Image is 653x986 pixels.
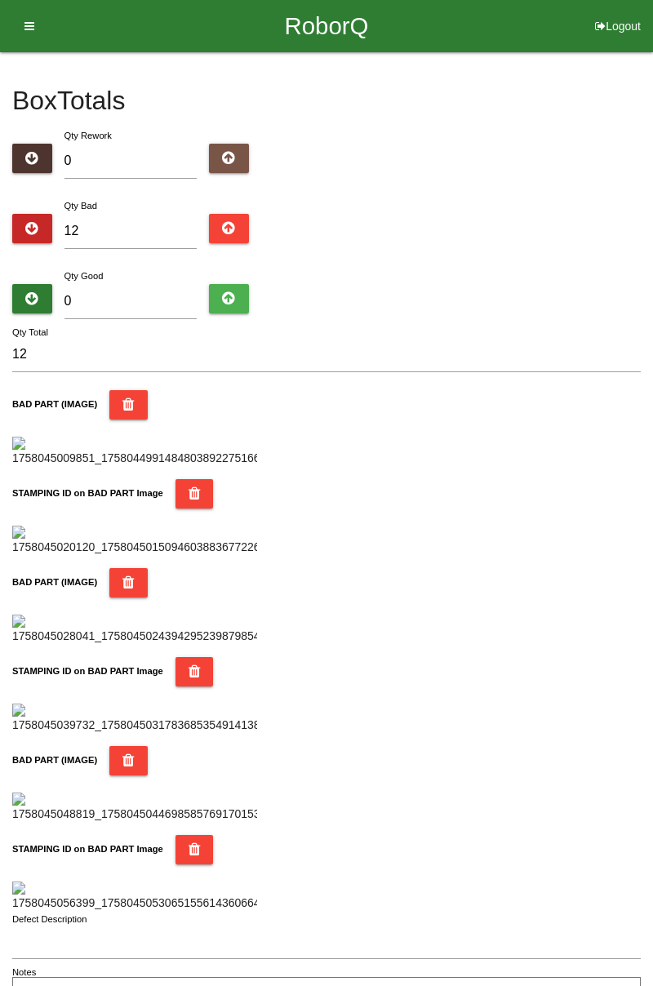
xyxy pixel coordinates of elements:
[109,746,148,775] button: BAD PART (IMAGE)
[64,271,104,281] label: Qty Good
[175,657,214,686] button: STAMPING ID on BAD PART Image
[109,390,148,420] button: BAD PART (IMAGE)
[12,615,257,645] img: 1758045028041_17580450243942952398798548362721.jpg
[12,326,48,340] label: Qty Total
[12,966,36,979] label: Notes
[12,437,257,467] img: 1758045009851_17580449914848038922751666419631.jpg
[12,913,87,926] label: Defect Description
[109,568,148,597] button: BAD PART (IMAGE)
[12,844,163,854] b: STAMPING ID on BAD PART Image
[175,479,214,509] button: STAMPING ID on BAD PART Image
[12,793,257,823] img: 1758045048819_17580450446985857691701537894489.jpg
[12,666,163,676] b: STAMPING ID on BAD PART Image
[64,201,97,211] label: Qty Bad
[12,882,257,912] img: 1758045056399_17580450530651556143606642322270.jpg
[64,131,112,140] label: Qty Rework
[12,87,641,115] h4: Box Totals
[12,399,97,409] b: BAD PART (IMAGE)
[12,755,97,765] b: BAD PART (IMAGE)
[12,577,97,587] b: BAD PART (IMAGE)
[175,835,214,864] button: STAMPING ID on BAD PART Image
[12,526,257,556] img: 1758045020120_17580450150946038836772266692397.jpg
[12,704,257,734] img: 1758045039732_17580450317836853549141387550710.jpg
[12,488,163,498] b: STAMPING ID on BAD PART Image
